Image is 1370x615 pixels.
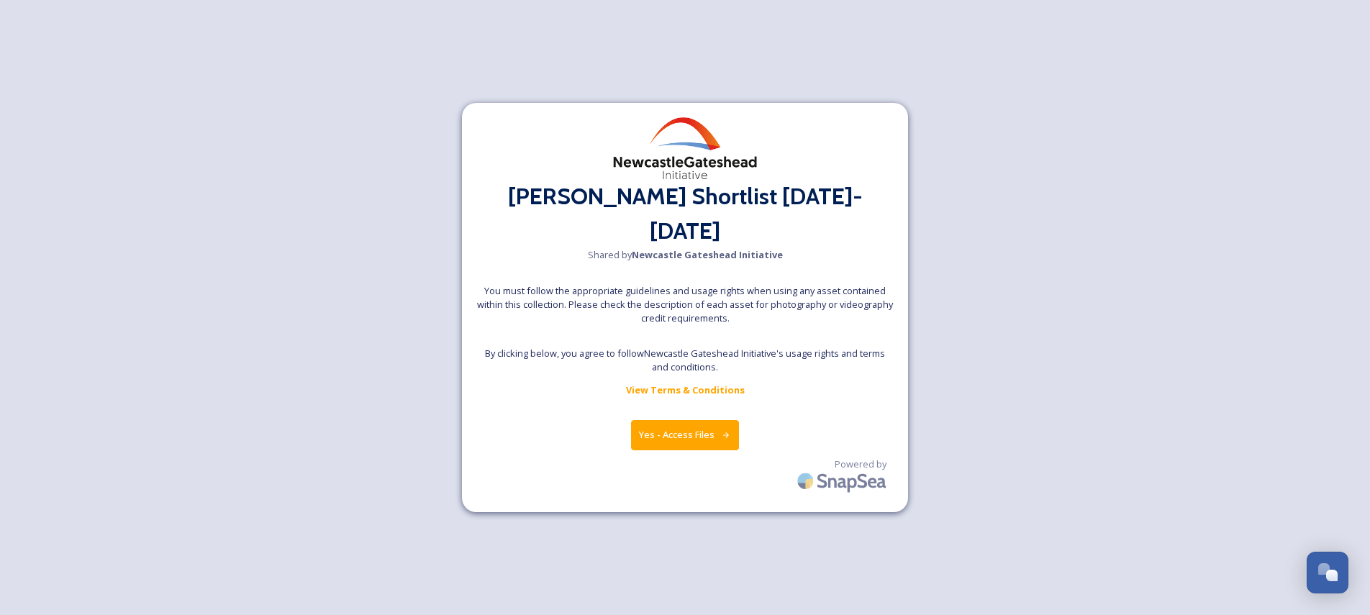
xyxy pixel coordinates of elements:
img: download%20(2).png [613,117,757,179]
h2: [PERSON_NAME] Shortlist [DATE]-[DATE] [476,179,894,248]
img: SnapSea Logo [793,464,894,498]
span: By clicking below, you agree to follow Newcastle Gateshead Initiative 's usage rights and terms a... [476,347,894,374]
span: Shared by [588,248,783,262]
button: Yes - Access Files [631,420,739,450]
span: Powered by [835,457,886,471]
button: Open Chat [1307,552,1348,593]
strong: View Terms & Conditions [626,383,745,396]
strong: Newcastle Gateshead Initiative [632,248,783,261]
span: You must follow the appropriate guidelines and usage rights when using any asset contained within... [476,284,894,326]
a: View Terms & Conditions [626,381,745,398]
